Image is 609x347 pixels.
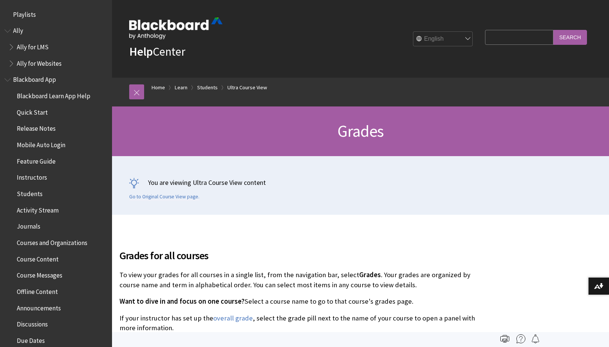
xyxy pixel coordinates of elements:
select: Site Language Selector [413,32,473,47]
span: Blackboard Learn App Help [17,90,90,100]
span: Feature Guide [17,155,56,165]
p: If your instructor has set up the , select the grade pill next to the name of your course to open... [119,313,491,333]
nav: Book outline for Anthology Ally Help [4,25,108,70]
span: Grades [359,270,381,279]
a: overall grade [213,314,253,323]
span: Mobile Auto Login [17,139,65,149]
span: Journals [17,220,40,230]
span: Announcements [17,302,61,312]
img: Blackboard by Anthology [129,18,223,39]
p: Select a course name to go to that course's grades page. [119,297,491,306]
a: HelpCenter [129,44,185,59]
span: Instructors [17,171,47,182]
span: Course Messages [17,269,62,279]
span: Ally for Websites [17,57,62,67]
span: Offline Content [17,285,58,295]
a: Ultra Course View [227,83,267,92]
span: Courses and Organizations [17,236,87,247]
img: More help [516,334,525,343]
p: You are viewing Ultra Course View content [129,178,592,187]
span: Quick Start [17,106,48,116]
span: Grades [338,121,383,141]
input: Search [553,30,587,44]
a: Students [197,83,218,92]
span: Release Notes [17,123,56,133]
span: Grades for all courses [119,248,491,263]
span: Activity Stream [17,204,59,214]
span: Ally for LMS [17,41,49,51]
span: Students [17,188,43,198]
a: Go to Original Course View page. [129,193,199,200]
span: Ally [13,25,23,35]
span: Blackboard App [13,74,56,84]
nav: Book outline for Playlists [4,8,108,21]
a: Learn [175,83,187,92]
span: Course Content [17,253,59,263]
p: To view your grades for all courses in a single list, from the navigation bar, select . Your grad... [119,270,491,289]
img: Print [500,334,509,343]
a: Home [152,83,165,92]
img: Follow this page [531,334,540,343]
span: Discussions [17,318,48,328]
strong: Help [129,44,153,59]
span: Want to dive in and focus on one course? [119,297,245,306]
span: Due Dates [17,334,45,344]
span: Playlists [13,8,36,18]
